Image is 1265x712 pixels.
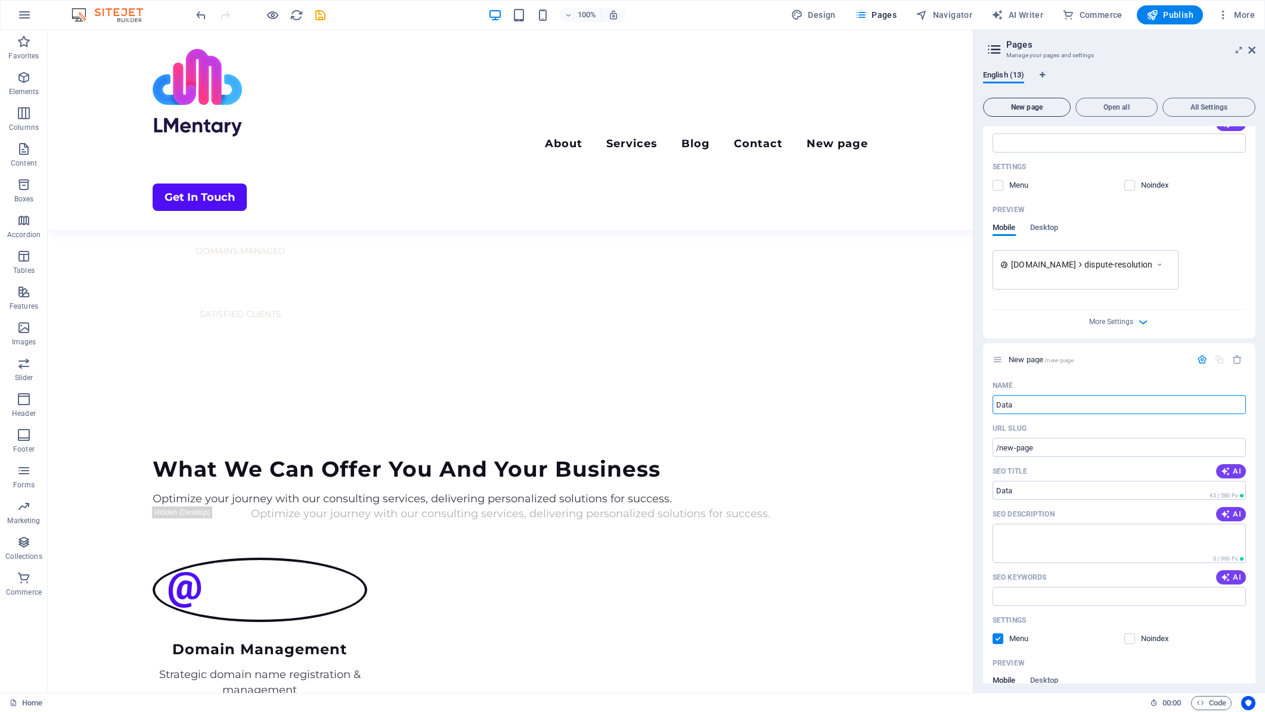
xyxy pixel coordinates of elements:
span: Mobile [993,673,1016,690]
button: Usercentrics [1241,696,1255,710]
p: Forms [13,480,35,490]
button: Commerce [1058,5,1127,24]
iframe: To enrich screen reader interactions, please activate Accessibility in Grammarly extension settings [48,30,973,693]
span: dispute-resolution [1084,259,1153,271]
div: Settings [1197,355,1207,365]
p: Instruct search engines to exclude this page from search results. [1141,633,1180,644]
p: Images [12,337,36,347]
button: AI [1216,464,1246,478]
p: Marketing [7,516,40,526]
p: Settings [993,615,1026,625]
p: Accordion [7,230,41,240]
p: SEO Title [993,467,1027,476]
span: Calculated pixel length in search results [1211,555,1246,563]
button: Code [1191,696,1232,710]
span: Mobile [993,220,1016,237]
span: 0 / 990 Px [1213,556,1238,562]
span: Navigator [916,9,972,21]
span: Click to open page [1009,355,1074,364]
button: More [1213,5,1260,24]
span: Commerce [1062,9,1123,21]
span: AI Writer [991,9,1043,21]
span: AI [1221,467,1241,476]
label: The text in search results and social media [993,509,1055,519]
p: Define if you want this page to be shown in auto-generated navigation. [1009,180,1048,191]
button: New page [983,98,1071,117]
button: Publish [1137,5,1203,24]
span: 43 / 580 Px [1210,493,1238,499]
p: Name [993,381,1013,390]
button: Open all [1075,98,1158,117]
p: Tables [13,266,35,275]
span: [DOMAIN_NAME] [1011,259,1076,271]
button: Navigator [911,5,977,24]
button: AI Writer [987,5,1048,24]
span: All Settings [1168,104,1250,111]
label: Last part of the URL for this page [993,424,1027,433]
textarea: The text in search results and social media The text in search results and social media [993,524,1246,562]
p: Preview of your page in search results [993,658,1025,668]
span: : [1171,698,1173,707]
p: Elements [9,87,39,97]
p: SEO Keywords [993,573,1046,582]
span: More [1217,9,1255,21]
span: Publish [1146,9,1193,21]
div: New page/new-page [1005,356,1191,363]
p: SEO Description [993,509,1055,519]
span: /new-page [1044,357,1074,363]
p: Collections [5,552,42,561]
p: Settings [993,162,1026,172]
p: Columns [9,123,39,132]
p: Favorites [8,51,39,61]
a: Click to cancel selection. Double-click to open Pages [10,696,42,710]
button: All Settings [1162,98,1255,117]
span: Open all [1081,104,1152,111]
input: Last part of the URL for this page Last part of the URL for this page [993,438,1246,457]
span: Code [1196,696,1226,710]
h3: Manage your pages and settings [1006,50,1232,61]
span: More Settings [1089,318,1133,326]
p: Instruct search engines to exclude this page from search results. [1141,180,1180,191]
button: More Settings [1112,315,1127,329]
p: URL SLUG [993,424,1027,433]
span: Desktop [1030,220,1059,237]
p: Features [10,301,38,311]
button: AI [1216,507,1246,521]
span: New page [988,104,1065,111]
button: AI [1216,570,1246,584]
label: The page title in search results and browser tabs [993,467,1027,476]
div: Language Tabs [983,70,1255,93]
p: Header [12,409,36,418]
p: Define if you want this page to be shown in auto-generated navigation. [1009,633,1048,644]
div: Remove [1232,355,1242,365]
div: Preview [993,223,1058,245]
div: Preview [993,676,1058,699]
p: Content [11,158,37,168]
p: Commerce [6,587,42,597]
p: Footer [13,444,35,454]
span: Desktop [1030,673,1059,690]
span: English (13) [983,68,1024,85]
span: AI [1221,509,1241,519]
span: 00 00 [1162,696,1181,710]
span: AI [1221,573,1241,582]
p: Preview of your page in search results [993,205,1025,214]
p: Boxes [14,194,34,204]
input: The page title in search results and browser tabs The page title in search results and browser tabs [993,481,1246,500]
